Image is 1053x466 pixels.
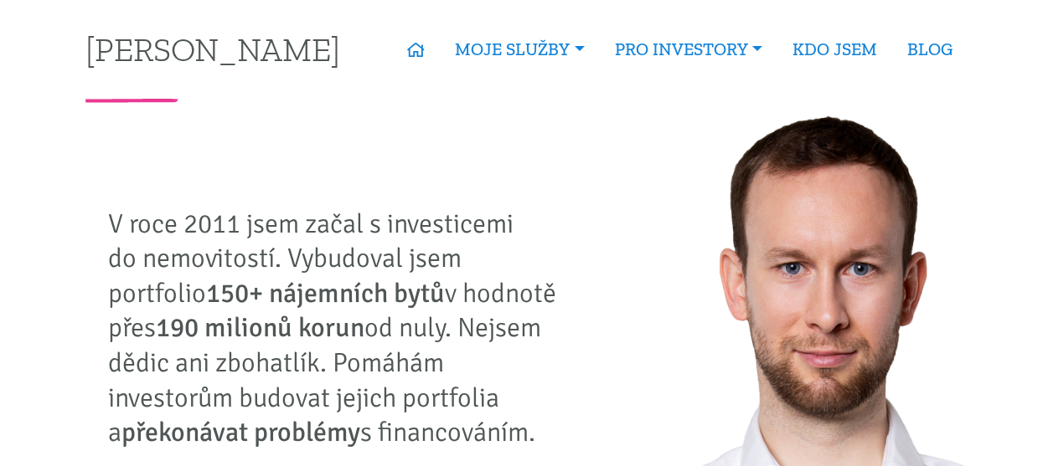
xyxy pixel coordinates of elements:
p: V roce 2011 jsem začal s investicemi do nemovitostí. Vybudoval jsem portfolio v hodnotě přes od n... [108,207,569,450]
a: [PERSON_NAME] [85,33,340,65]
a: MOJE SLUŽBY [440,30,599,69]
a: BLOG [892,30,968,69]
a: KDO JSEM [777,30,892,69]
strong: 150+ nájemních bytů [206,277,445,310]
a: PRO INVESTORY [600,30,777,69]
strong: překonávat problémy [121,416,360,448]
strong: 190 milionů korun [156,311,364,344]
